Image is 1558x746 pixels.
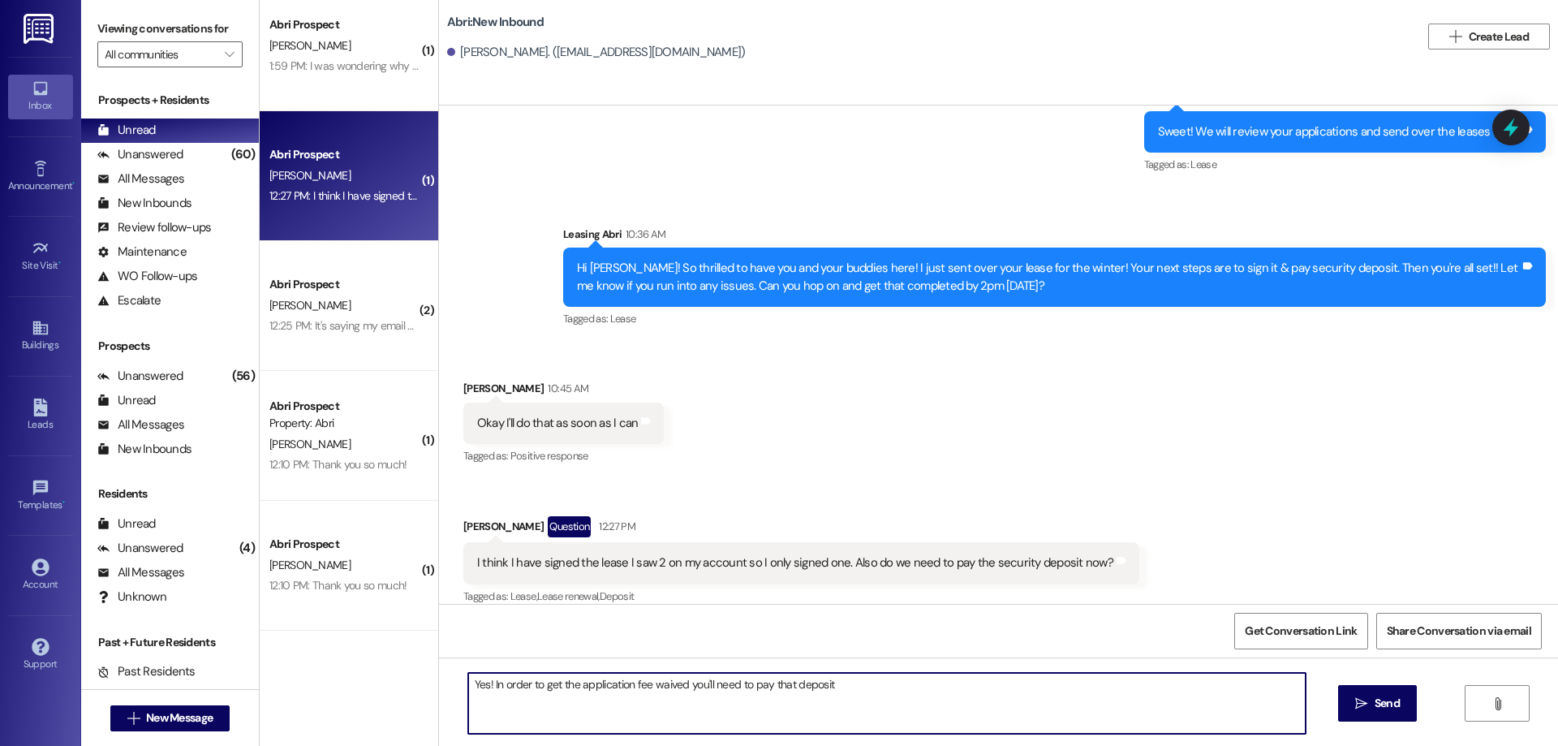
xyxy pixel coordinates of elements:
button: Share Conversation via email [1376,613,1542,649]
span: Lease [610,312,636,326]
div: 12:25 PM: It's saying my email hasn't been enrolled even though the link was sent to that email [269,318,705,333]
a: Support [8,633,73,677]
div: (56) [228,364,259,389]
div: [PERSON_NAME] [463,380,665,403]
span: • [62,497,65,508]
div: Prospects [81,338,259,355]
div: [PERSON_NAME] [463,516,1139,542]
div: Past + Future Residents [81,634,259,651]
div: Tagged as: [1144,153,1547,176]
i:  [1449,30,1461,43]
label: Viewing conversations for [97,16,243,41]
div: Abri Prospect [269,146,420,163]
div: Unread [97,392,156,409]
span: Send [1375,695,1400,712]
a: Templates • [8,474,73,518]
a: Site Visit • [8,235,73,278]
div: Abri Prospect [269,16,420,33]
div: Abri Prospect [269,536,420,553]
div: Review follow-ups [97,219,211,236]
span: [PERSON_NAME] [269,168,351,183]
div: Tagged as: [463,444,665,468]
a: Inbox [8,75,73,119]
div: [PERSON_NAME]. ([EMAIL_ADDRESS][DOMAIN_NAME]) [447,44,746,61]
div: Unanswered [97,540,183,557]
div: (4) [235,536,259,561]
div: All Messages [97,170,184,188]
div: Unread [97,515,156,533]
span: Lease [1190,157,1216,171]
div: 10:36 AM [622,226,666,243]
button: Create Lead [1428,24,1550,50]
button: New Message [110,705,230,731]
div: Unanswered [97,368,183,385]
i:  [1491,697,1504,710]
div: New Inbounds [97,441,192,458]
div: 12:10 PM: Thank you so much! [269,578,407,593]
div: Unknown [97,589,166,606]
a: Leads [8,394,73,438]
div: Unanswered [97,146,183,163]
div: (60) [227,142,259,167]
div: 12:27 PM [595,518,635,535]
span: [PERSON_NAME] [269,437,351,451]
div: 10:45 AM [544,380,588,397]
div: Question [548,516,591,537]
a: Buildings [8,314,73,358]
span: Create Lead [1469,28,1529,45]
div: Escalate [97,292,161,309]
span: [PERSON_NAME] [269,298,351,313]
span: Get Conversation Link [1245,623,1357,640]
img: ResiDesk Logo [24,14,57,44]
div: Tagged as: [463,584,1139,608]
i:  [1355,697,1367,710]
span: Share Conversation via email [1387,623,1531,640]
div: Sweet! We will review your applications and send over the leases asap! [1158,123,1521,140]
span: [PERSON_NAME] [269,558,351,572]
div: Hi [PERSON_NAME]! So thrilled to have you and your buddies here! I just sent over your lease for ... [577,260,1520,295]
div: Property: Abri [269,415,420,432]
div: Abri Prospect [269,398,420,415]
div: Unread [97,122,156,139]
div: 1:59 PM: I was wondering why my rooming assignment has been changed with out any notice, or notif... [269,58,777,73]
i:  [225,48,234,61]
div: Abri Prospect [269,276,420,293]
span: • [58,257,61,269]
a: Account [8,554,73,597]
div: Leasing Abri [563,226,1546,248]
input: All communities [105,41,217,67]
textarea: Yes! In order to get the application fee waived you'll need to pay that deposit [468,673,1306,734]
div: 12:27 PM: I think I have signed the lease I saw 2 on my account so I only signed one. Also do we ... [269,188,896,203]
span: Lease , [510,589,537,603]
div: 12:10 PM: Thank you so much! [269,457,407,472]
div: Residents [81,485,259,502]
span: Positive response [510,449,588,463]
div: WO Follow-ups [97,268,197,285]
div: I think I have signed the lease I saw 2 on my account so I only signed one. Also do we need to pa... [477,554,1113,571]
span: • [72,178,75,189]
span: New Message [146,709,213,727]
div: Okay I'll do that as soon as I can [477,415,639,432]
span: Deposit [600,589,634,603]
div: All Messages [97,564,184,581]
span: [PERSON_NAME] [269,38,351,53]
div: Past Residents [97,663,196,680]
div: All Messages [97,416,184,433]
button: Send [1338,685,1417,722]
b: Abri: New Inbound [447,14,544,31]
div: New Inbounds [97,195,192,212]
div: Prospects + Residents [81,92,259,109]
button: Get Conversation Link [1234,613,1367,649]
i:  [127,712,140,725]
div: Tagged as: [563,307,1546,330]
span: Lease renewal , [537,589,600,603]
div: Maintenance [97,244,187,261]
